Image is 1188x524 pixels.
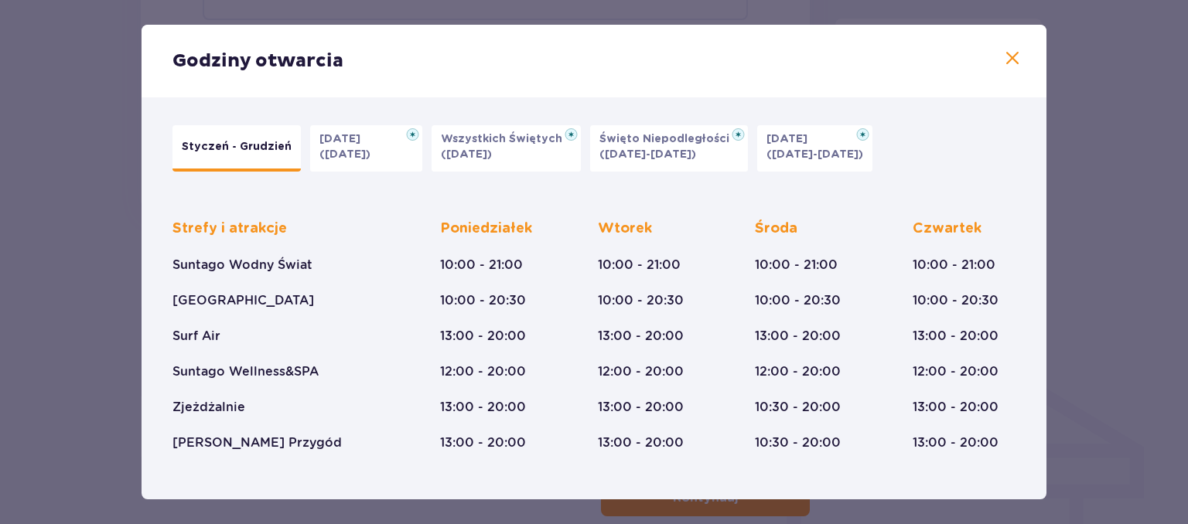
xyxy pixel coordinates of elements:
[913,257,995,274] p: 10:00 - 21:00
[755,257,838,274] p: 10:00 - 21:00
[913,219,981,238] p: Czwartek
[598,292,684,309] p: 10:00 - 20:30
[310,125,422,172] button: [DATE]([DATE])
[913,399,999,416] p: 13:00 - 20:00
[440,434,526,451] p: 13:00 - 20:00
[441,131,572,147] p: Wszystkich Świętych
[172,292,314,309] p: [GEOGRAPHIC_DATA]
[172,219,287,238] p: Strefy i atrakcje
[172,49,343,73] p: Godziny otwarcia
[766,147,863,162] p: ([DATE]-[DATE])
[598,257,681,274] p: 10:00 - 21:00
[755,399,841,416] p: 10:30 - 20:00
[172,257,312,274] p: Suntago Wodny Świat
[441,147,492,162] p: ([DATE])
[766,131,817,147] p: [DATE]
[440,219,532,238] p: Poniedziałek
[172,434,342,451] p: [PERSON_NAME] Przygód
[440,257,523,274] p: 10:00 - 21:00
[913,363,999,380] p: 12:00 - 20:00
[755,219,797,238] p: Środa
[440,328,526,345] p: 13:00 - 20:00
[913,292,999,309] p: 10:00 - 20:30
[755,292,841,309] p: 10:00 - 20:30
[440,363,526,380] p: 12:00 - 20:00
[599,131,739,147] p: Święto Niepodległości
[172,125,301,172] button: Styczeń - Grudzień
[598,219,652,238] p: Wtorek
[432,125,581,172] button: Wszystkich Świętych([DATE])
[598,328,684,345] p: 13:00 - 20:00
[319,147,370,162] p: ([DATE])
[757,125,872,172] button: [DATE]([DATE]-[DATE])
[755,363,841,380] p: 12:00 - 20:00
[598,434,684,451] p: 13:00 - 20:00
[598,399,684,416] p: 13:00 - 20:00
[590,125,748,172] button: Święto Niepodległości([DATE]-[DATE])
[755,328,841,345] p: 13:00 - 20:00
[182,139,292,155] p: Styczeń - Grudzień
[440,292,526,309] p: 10:00 - 20:30
[172,328,220,345] p: Surf Air
[440,399,526,416] p: 13:00 - 20:00
[172,399,245,416] p: Zjeżdżalnie
[598,363,684,380] p: 12:00 - 20:00
[755,434,841,451] p: 10:30 - 20:00
[913,328,999,345] p: 13:00 - 20:00
[913,434,999,451] p: 13:00 - 20:00
[599,147,696,162] p: ([DATE]-[DATE])
[319,131,370,147] p: [DATE]
[172,363,319,380] p: Suntago Wellness&SPA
